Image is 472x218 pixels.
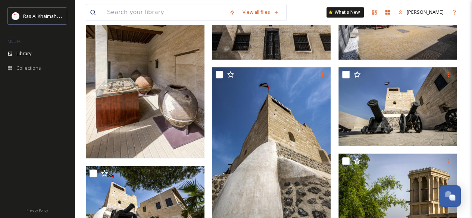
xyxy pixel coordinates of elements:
[407,9,444,15] span: [PERSON_NAME]
[16,50,31,57] span: Library
[26,205,48,214] a: Privacy Policy
[23,12,129,19] span: Ras Al Khaimah Tourism Development Authority
[326,7,364,18] a: What's New
[394,5,447,19] a: [PERSON_NAME]
[103,4,225,20] input: Search your library
[26,208,48,213] span: Privacy Policy
[439,185,461,207] button: Open Chat
[338,67,457,146] img: The National Museum of Ras Al Khaimah.jpg
[239,5,282,19] a: View all files
[12,12,19,20] img: Logo_RAKTDA_RGB-01.png
[16,64,41,72] span: Collections
[7,38,21,44] span: MEDIA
